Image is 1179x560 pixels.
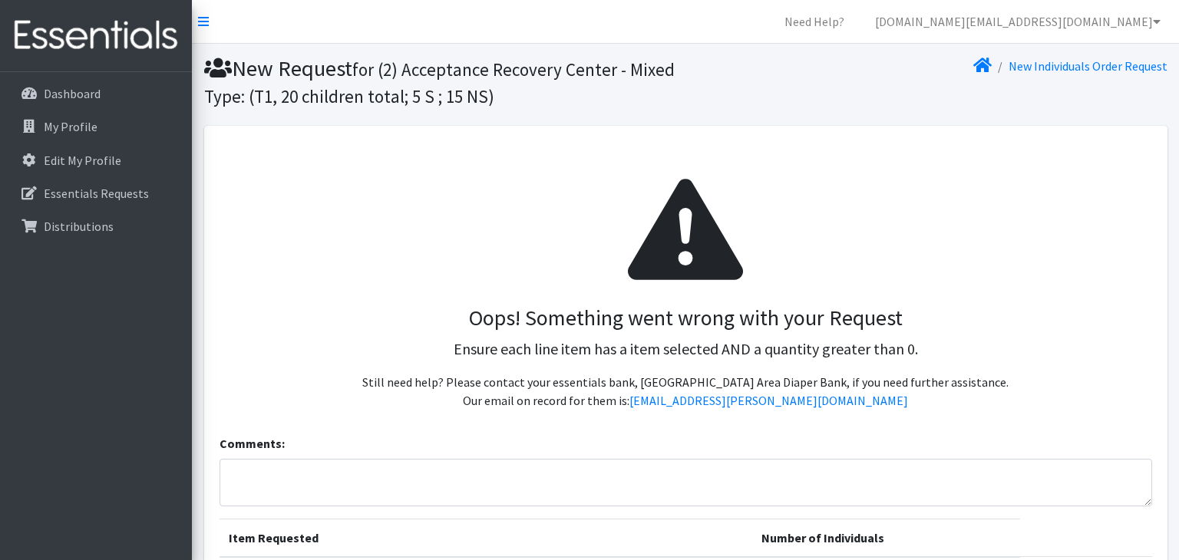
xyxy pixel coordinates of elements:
[220,519,753,557] th: Item Requested
[629,393,908,408] a: [EMAIL_ADDRESS][PERSON_NAME][DOMAIN_NAME]
[6,145,186,176] a: Edit My Profile
[772,6,857,37] a: Need Help?
[6,78,186,109] a: Dashboard
[232,338,1140,361] p: Ensure each line item has a item selected AND a quantity greater than 0.
[44,119,97,134] p: My Profile
[232,373,1140,410] p: Still need help? Please contact your essentials bank, [GEOGRAPHIC_DATA] Area Diaper Bank, if you ...
[220,434,285,453] label: Comments:
[6,178,186,209] a: Essentials Requests
[44,153,121,168] p: Edit My Profile
[44,186,149,201] p: Essentials Requests
[752,519,1019,557] th: Number of Individuals
[1009,58,1167,74] a: New Individuals Order Request
[204,55,680,108] h1: New Request
[863,6,1173,37] a: [DOMAIN_NAME][EMAIL_ADDRESS][DOMAIN_NAME]
[44,86,101,101] p: Dashboard
[204,58,675,107] small: for (2) Acceptance Recovery Center - Mixed Type: (T1, 20 children total; 5 S ; 15 NS)
[232,305,1140,331] h3: Oops! Something went wrong with your Request
[6,211,186,242] a: Distributions
[6,111,186,142] a: My Profile
[6,10,186,61] img: HumanEssentials
[44,219,114,234] p: Distributions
